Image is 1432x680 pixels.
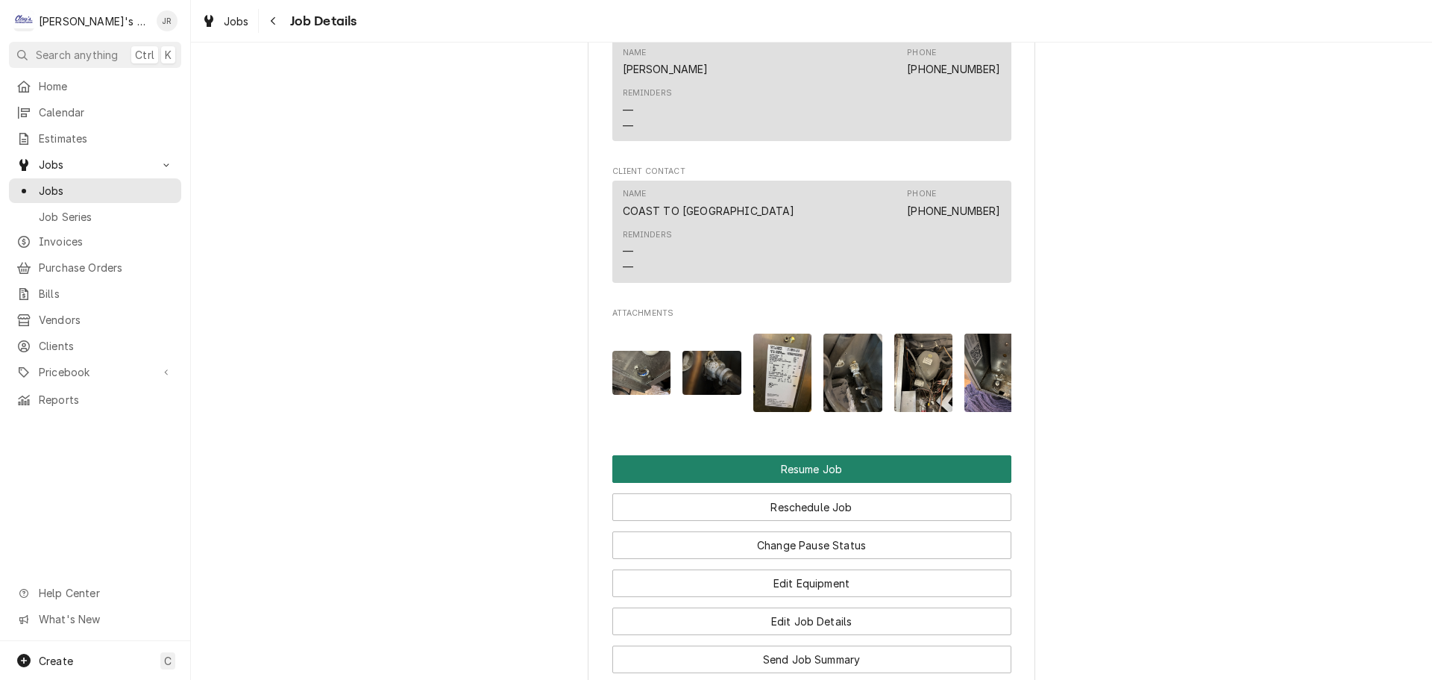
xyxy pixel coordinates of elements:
a: Go to Help Center [9,581,181,605]
button: Search anythingCtrlK [9,42,181,68]
div: Reminders [623,87,672,133]
a: Calendar [9,100,181,125]
div: Client Contact List [612,181,1011,290]
span: Pricebook [39,364,151,380]
div: Phone [907,47,1000,77]
span: Create [39,655,73,667]
span: What's New [39,611,172,627]
a: Reports [9,387,181,412]
button: Edit Job Details [612,608,1011,635]
div: Client Contact [612,166,1011,289]
span: K [165,47,172,63]
a: Bills [9,281,181,306]
span: Job Series [39,209,174,225]
a: [PHONE_NUMBER] [907,205,1000,217]
img: GUG93Ik4SGmKfqxLG0sW [823,334,882,412]
span: Ctrl [135,47,154,63]
span: C [164,653,172,669]
div: Phone [907,188,1000,218]
img: LkGEBr2tRSmYa5uju6uk [612,351,671,395]
a: Purchase Orders [9,255,181,280]
span: Job Details [286,11,357,31]
a: [PHONE_NUMBER] [907,63,1000,75]
span: Jobs [39,157,151,172]
div: — [623,259,633,275]
span: Jobs [224,13,249,29]
a: Home [9,74,181,99]
button: Resume Job [612,455,1011,483]
div: Button Group Row [612,521,1011,559]
button: Change Pause Status [612,531,1011,559]
div: Phone [907,47,936,59]
span: Reports [39,392,174,408]
a: Go to What's New [9,607,181,631]
span: Bills [39,286,174,302]
span: Vendors [39,312,174,328]
div: Button Group Row [612,597,1011,635]
span: Home [39,78,174,94]
span: Calendar [39,105,174,120]
div: COAST TO [GEOGRAPHIC_DATA] [623,203,795,219]
a: Invoices [9,229,181,254]
div: — [623,102,633,118]
a: Estimates [9,126,181,151]
div: Name [623,188,795,218]
div: — [623,243,633,259]
img: wM2BtleaR8mlKoKG4Shl [964,334,1023,412]
div: Phone [907,188,936,200]
img: uwvyTwkSTxGzRfxRY9Wa [682,351,741,395]
div: Reminders [623,229,672,275]
div: Button Group Row [612,559,1011,597]
a: Go to Jobs [9,152,181,177]
span: Attachments [612,308,1011,319]
button: Navigate back [262,9,286,33]
span: Attachments [612,322,1011,424]
div: Clay's Refrigeration's Avatar [13,10,34,31]
span: Purchase Orders [39,260,174,275]
div: Contact [612,39,1011,141]
button: Send Job Summary [612,646,1011,673]
div: Jeff Rue's Avatar [157,10,178,31]
img: in4f30VsTGyQ4LVeYuH5 [753,334,812,412]
a: Job Series [9,205,181,229]
a: Jobs [195,9,255,34]
div: [PERSON_NAME] [623,61,709,77]
button: Reschedule Job [612,493,1011,521]
div: Attachments [612,308,1011,424]
div: Location Contact [612,25,1011,148]
a: Clients [9,334,181,358]
div: Reminders [623,87,672,99]
button: Edit Equipment [612,570,1011,597]
span: Help Center [39,585,172,601]
a: Jobs [9,178,181,203]
span: Jobs [39,183,174,199]
div: Button Group Row [612,635,1011,673]
div: Button Group Row [612,483,1011,521]
div: Location Contact List [612,39,1011,148]
a: Vendors [9,308,181,332]
div: Contact [612,181,1011,283]
div: Reminders [623,229,672,241]
div: Name [623,47,709,77]
div: Name [623,47,647,59]
div: — [623,118,633,134]
div: C [13,10,34,31]
span: Estimates [39,131,174,146]
span: Invoices [39,234,174,249]
div: [PERSON_NAME]'s Refrigeration [39,13,148,29]
span: Clients [39,338,174,354]
div: JR [157,10,178,31]
img: vMLrSKKfQJy9K9CxC7GG [894,334,953,412]
div: Button Group Row [612,455,1011,483]
span: Client Contact [612,166,1011,178]
div: Name [623,188,647,200]
a: Go to Pricebook [9,360,181,384]
span: Search anything [36,47,118,63]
